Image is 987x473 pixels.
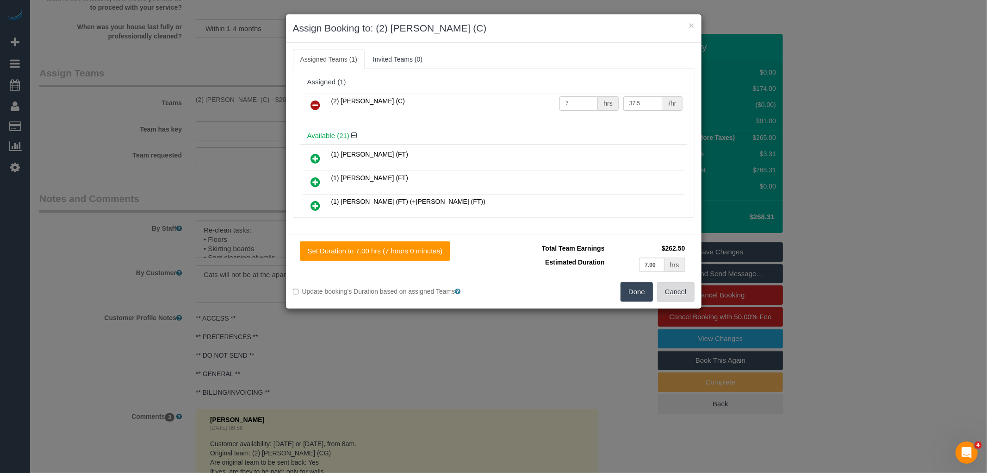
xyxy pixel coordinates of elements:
[307,132,680,140] h4: Available (21)
[366,50,430,69] a: Invited Teams (0)
[956,441,978,464] iframe: Intercom live chat
[293,50,365,69] a: Assigned Teams (1)
[607,241,688,255] td: $262.50
[300,241,451,261] button: Set Duration to 7.00 hrs (7 hours 0 minutes)
[307,78,680,86] div: Assigned (1)
[293,287,487,296] label: Update booking's Duration based on assigned Teams
[545,259,604,266] span: Estimated Duration
[621,282,653,302] button: Done
[293,289,299,295] input: Update booking's Duration based on assigned Teams
[657,282,695,302] button: Cancel
[501,241,607,255] td: Total Team Earnings
[689,20,694,30] button: ×
[331,174,408,182] span: (1) [PERSON_NAME] (FT)
[975,441,982,449] span: 4
[664,258,685,272] div: hrs
[331,97,405,105] span: (2) [PERSON_NAME] (C)
[598,96,618,111] div: hrs
[293,21,695,35] h3: Assign Booking to: (2) [PERSON_NAME] (C)
[663,96,682,111] div: /hr
[331,198,485,205] span: (1) [PERSON_NAME] (FT) (+[PERSON_NAME] (FT))
[331,151,408,158] span: (1) [PERSON_NAME] (FT)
